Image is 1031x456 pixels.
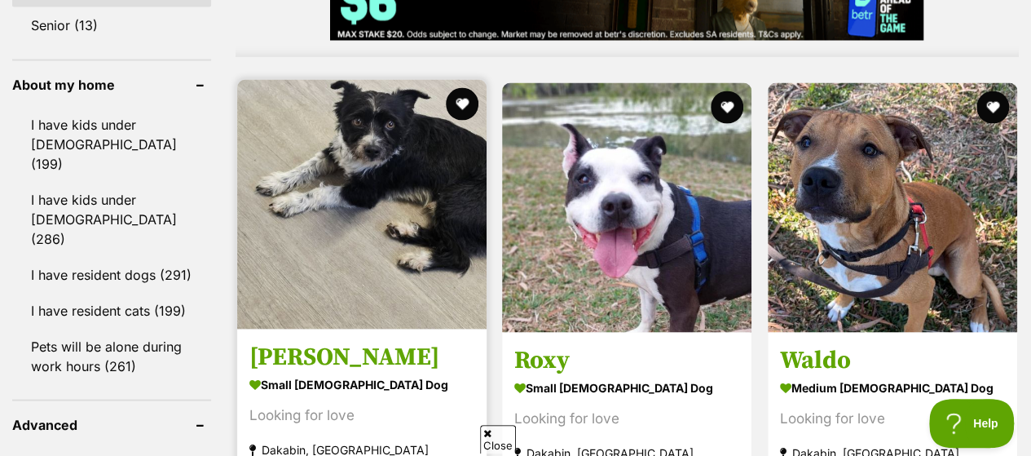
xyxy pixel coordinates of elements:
iframe: Help Scout Beacon - Open [929,399,1015,448]
img: Roxy - English Staffordshire Bull Terrier Dog [502,82,751,332]
img: Waldo - American Staffordshire Bull Terrier Dog [768,82,1017,332]
a: I have resident cats (199) [12,293,211,327]
h3: Roxy [514,344,739,375]
h3: Waldo [780,344,1005,375]
button: favourite [976,91,1009,123]
div: Looking for love [249,404,474,426]
h3: [PERSON_NAME] [249,341,474,372]
a: Pets will be alone during work hours (261) [12,329,211,383]
button: favourite [712,91,744,123]
a: I have kids under [DEMOGRAPHIC_DATA] (286) [12,182,211,255]
span: Close [480,425,516,454]
strong: small [DEMOGRAPHIC_DATA] Dog [514,375,739,399]
div: Looking for love [514,407,739,429]
strong: medium [DEMOGRAPHIC_DATA] Dog [780,375,1005,399]
a: I have resident dogs (291) [12,257,211,291]
header: Advanced [12,417,211,432]
a: I have kids under [DEMOGRAPHIC_DATA] (199) [12,107,211,180]
header: About my home [12,77,211,91]
a: Senior (13) [12,8,211,42]
img: Sam - Shih Tzu x Long Hair Chihuahua Dog [237,79,487,329]
div: Looking for love [780,407,1005,429]
strong: small [DEMOGRAPHIC_DATA] Dog [249,372,474,396]
button: favourite [446,87,478,120]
